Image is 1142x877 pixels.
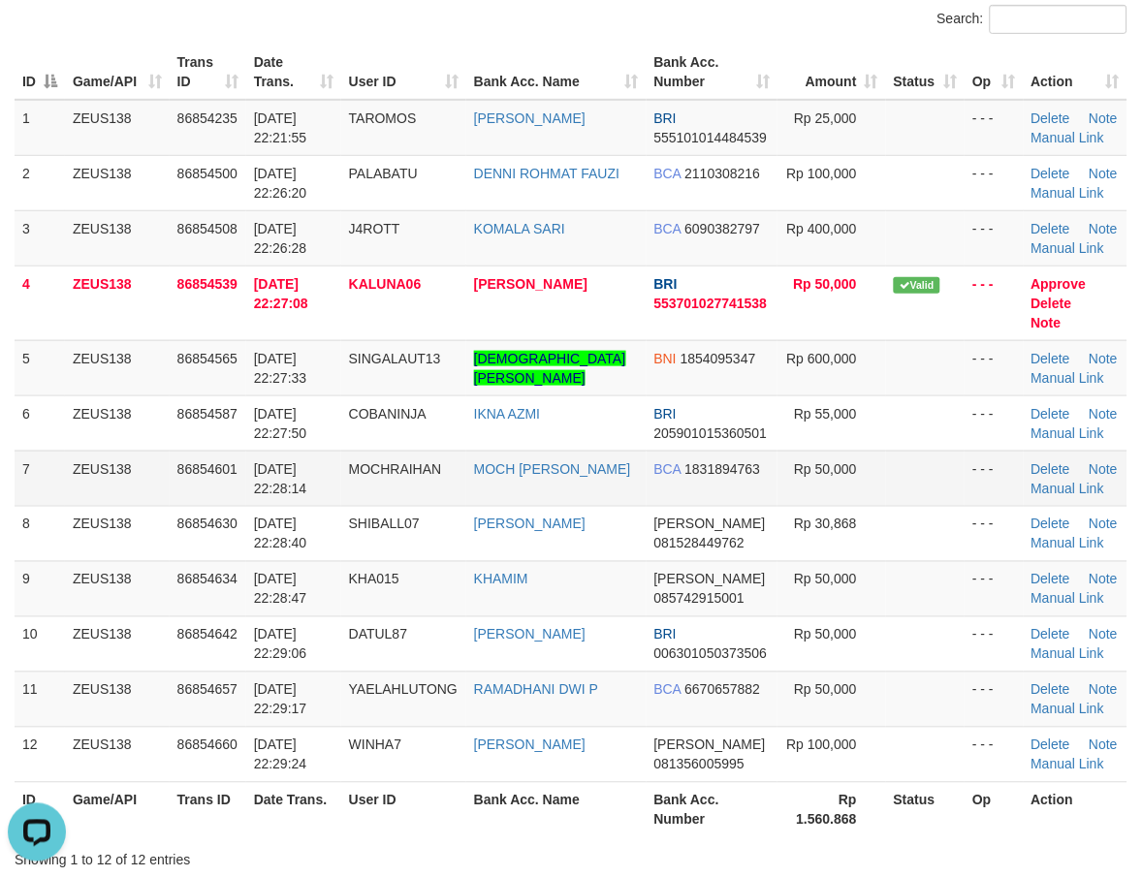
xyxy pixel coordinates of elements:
span: [PERSON_NAME] [654,517,766,532]
span: Rp 50,000 [794,682,857,698]
a: Manual Link [1031,536,1105,551]
td: ZEUS138 [65,506,170,561]
td: 6 [15,395,65,451]
span: MOCHRAIHAN [349,461,442,477]
span: Copy 081528449762 to clipboard [654,536,745,551]
a: [PERSON_NAME] [474,110,586,126]
input: Search: [990,5,1127,34]
span: [PERSON_NAME] [654,737,766,753]
span: 86854500 [177,166,238,181]
span: Rp 50,000 [794,461,857,477]
a: Manual Link [1031,185,1105,201]
span: [DATE] 22:29:24 [254,737,307,772]
a: DENNI ROHMAT FAUZI [474,166,619,181]
a: Note [1090,627,1119,642]
a: Note [1090,110,1119,126]
span: Valid transaction [894,277,940,294]
a: Manual Link [1031,130,1105,145]
td: 11 [15,672,65,727]
th: Action [1024,782,1127,837]
span: [DATE] 22:27:50 [254,406,307,441]
a: Note [1090,351,1119,366]
td: - - - [965,100,1023,156]
span: Copy 081356005995 to clipboard [654,757,745,772]
a: Delete [1031,406,1070,422]
td: 1 [15,100,65,156]
a: Note [1090,572,1119,587]
span: [DATE] 22:26:20 [254,166,307,201]
span: [DATE] 22:27:08 [254,276,308,311]
th: ID [15,782,65,837]
span: [DATE] 22:21:55 [254,110,307,145]
a: [DEMOGRAPHIC_DATA][PERSON_NAME] [474,351,626,386]
th: Trans ID [170,782,246,837]
span: 86854660 [177,737,238,753]
span: J4ROTT [349,221,400,236]
th: ID: activate to sort column descending [15,45,65,100]
a: Note [1090,517,1119,532]
td: ZEUS138 [65,155,170,210]
span: 86854657 [177,682,238,698]
th: Bank Acc. Name [466,782,647,837]
span: Copy 6090382797 to clipboard [685,221,761,236]
a: Note [1090,406,1119,422]
th: Bank Acc. Number: activate to sort column ascending [647,45,778,100]
span: TAROMOS [349,110,417,126]
span: PALABATU [349,166,418,181]
span: BNI [654,351,677,366]
th: Date Trans. [246,782,341,837]
span: BRI [654,627,677,642]
span: [DATE] 22:27:33 [254,351,307,386]
span: 86854587 [177,406,238,422]
td: ZEUS138 [65,210,170,266]
span: Copy 1831894763 to clipboard [685,461,761,477]
td: ZEUS138 [65,266,170,340]
a: Manual Link [1031,481,1105,496]
span: 86854539 [177,276,238,292]
th: User ID [341,782,466,837]
a: Delete [1031,166,1070,181]
a: RAMADHANI DWI P [474,682,598,698]
a: Note [1090,737,1119,753]
span: Rp 100,000 [787,737,857,753]
th: Amount: activate to sort column ascending [777,45,886,100]
a: Note [1090,221,1119,236]
span: Copy 555101014484539 to clipboard [654,130,768,145]
span: BRI [654,276,678,292]
a: [PERSON_NAME] [474,627,586,642]
span: KHA015 [349,572,399,587]
a: Note [1031,315,1062,330]
span: BCA [654,221,682,236]
span: BRI [654,406,677,422]
span: SHIBALL07 [349,517,420,532]
a: Manual Link [1031,757,1105,772]
a: MOCH [PERSON_NAME] [474,461,631,477]
a: Delete [1031,682,1070,698]
th: Action: activate to sort column ascending [1024,45,1127,100]
span: 86854601 [177,461,238,477]
a: Delete [1031,351,1070,366]
span: [DATE] 22:28:40 [254,517,307,551]
span: Copy 085742915001 to clipboard [654,591,745,607]
td: - - - [965,616,1023,672]
span: Rp 30,868 [794,517,857,532]
span: WINHA7 [349,737,401,753]
td: - - - [965,155,1023,210]
span: Rp 50,000 [794,276,857,292]
a: Manual Link [1031,240,1105,256]
a: Delete [1031,461,1070,477]
a: Manual Link [1031,702,1105,717]
td: 4 [15,266,65,340]
span: YAELAHLUTONG [349,682,458,698]
span: Copy 006301050373506 to clipboard [654,646,768,662]
td: - - - [965,506,1023,561]
span: Copy 1854095347 to clipboard [681,351,756,366]
a: Manual Link [1031,646,1105,662]
span: [DATE] 22:28:47 [254,572,307,607]
a: Manual Link [1031,591,1105,607]
td: - - - [965,561,1023,616]
span: Copy 553701027741538 to clipboard [654,296,768,311]
span: 86854565 [177,351,238,366]
td: 3 [15,210,65,266]
span: BCA [654,682,682,698]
